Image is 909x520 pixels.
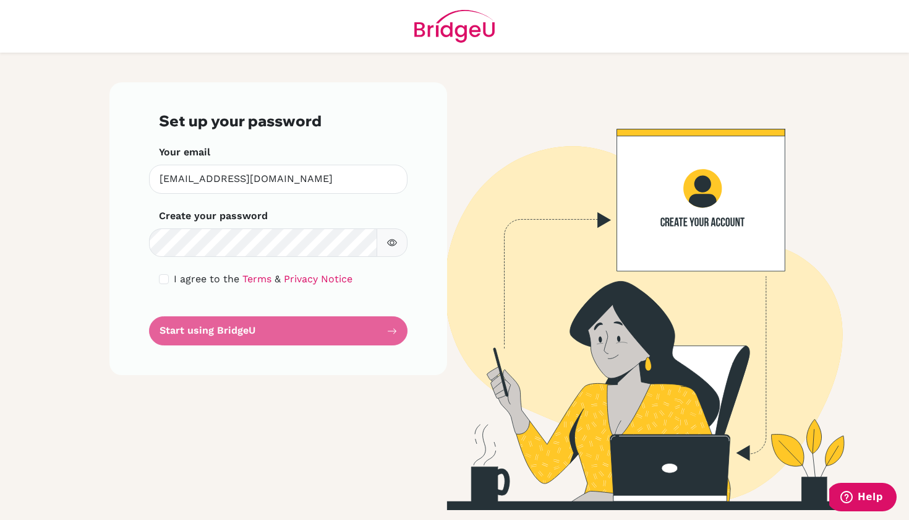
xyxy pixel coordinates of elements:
[174,273,239,285] span: I agree to the
[829,483,897,514] iframe: Opens a widget where you can find more information
[159,112,398,130] h3: Set up your password
[242,273,271,285] a: Terms
[275,273,281,285] span: &
[284,273,352,285] a: Privacy Notice
[149,165,408,194] input: Insert your email*
[159,209,268,223] label: Create your password
[159,145,210,160] label: Your email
